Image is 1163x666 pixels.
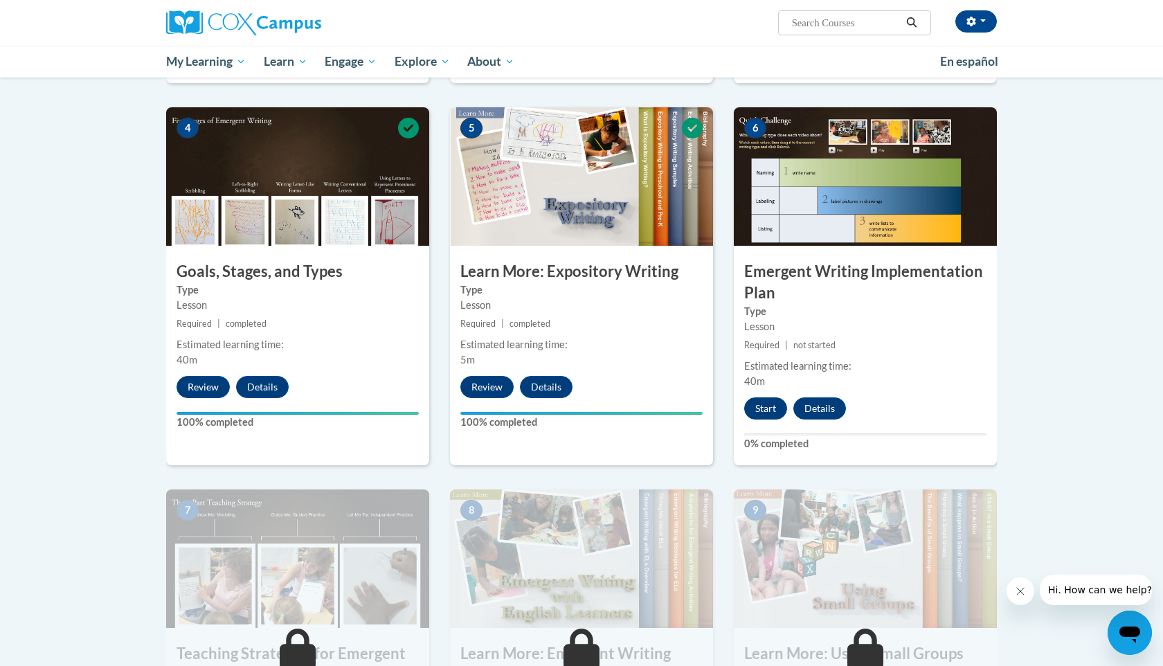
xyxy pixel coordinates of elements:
span: 4 [177,118,199,138]
div: Your progress [460,412,703,415]
a: Engage [316,46,386,78]
span: 8 [460,500,483,521]
a: En español [931,47,1007,76]
span: 40m [744,375,765,387]
input: Search Courses [791,15,901,31]
span: Required [177,318,212,329]
a: Cox Campus [166,10,429,35]
label: Type [744,304,986,319]
a: About [459,46,524,78]
div: Estimated learning time: [460,337,703,352]
span: 5m [460,354,475,366]
label: 100% completed [460,415,703,430]
button: Start [744,397,787,420]
img: Course Image [450,489,713,628]
span: | [785,340,788,350]
label: Type [177,282,419,298]
a: Learn [255,46,316,78]
a: My Learning [157,46,255,78]
span: 7 [177,500,199,521]
span: Required [460,318,496,329]
h3: Learn More: Using Small Groups [734,643,997,665]
span: En español [940,54,998,69]
button: Review [177,376,230,398]
span: 40m [177,354,197,366]
label: 100% completed [177,415,419,430]
h3: Goals, Stages, and Types [166,261,429,282]
span: My Learning [166,53,246,70]
span: 9 [744,500,766,521]
img: Course Image [734,107,997,246]
span: 6 [744,118,766,138]
h3: Emergent Writing Implementation Plan [734,261,997,304]
img: Course Image [450,107,713,246]
span: | [501,318,504,329]
span: completed [510,318,550,329]
span: Required [744,340,779,350]
img: Cox Campus [166,10,321,35]
img: Course Image [166,107,429,246]
span: | [217,318,220,329]
span: Engage [325,53,377,70]
h3: Learn More: Expository Writing [450,261,713,282]
label: Type [460,282,703,298]
button: Details [520,376,573,398]
a: Explore [386,46,459,78]
button: Review [460,376,514,398]
span: 5 [460,118,483,138]
img: Course Image [734,489,997,628]
div: Your progress [177,412,419,415]
span: Explore [395,53,450,70]
label: 0% completed [744,436,986,451]
span: Learn [264,53,307,70]
div: Lesson [177,298,419,313]
div: Lesson [744,319,986,334]
img: Course Image [166,489,429,628]
button: Details [793,397,846,420]
iframe: Message from company [1040,575,1152,605]
span: completed [226,318,267,329]
button: Account Settings [955,10,997,33]
button: Search [901,15,922,31]
iframe: Button to launch messaging window [1108,611,1152,655]
span: not started [793,340,836,350]
div: Main menu [145,46,1018,78]
div: Estimated learning time: [177,337,419,352]
iframe: Close message [1007,577,1034,605]
span: About [467,53,514,70]
div: Estimated learning time: [744,359,986,374]
button: Details [236,376,289,398]
div: Lesson [460,298,703,313]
